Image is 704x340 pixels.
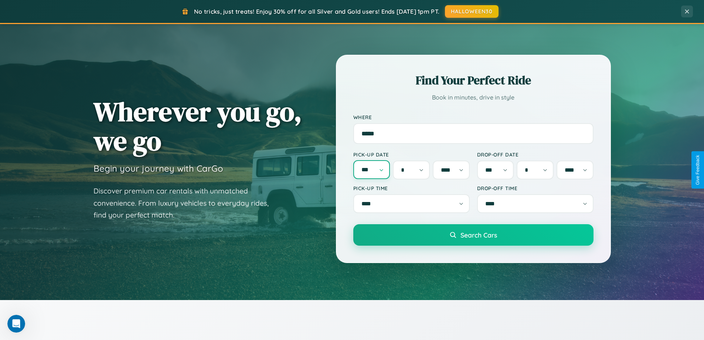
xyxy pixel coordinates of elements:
p: Discover premium car rentals with unmatched convenience. From luxury vehicles to everyday rides, ... [93,185,278,221]
h1: Wherever you go, we go [93,97,302,155]
button: Search Cars [353,224,594,246]
label: Pick-up Date [353,151,470,158]
label: Drop-off Time [477,185,594,191]
label: Pick-up Time [353,185,470,191]
p: Book in minutes, drive in style [353,92,594,103]
h2: Find Your Perfect Ride [353,72,594,88]
span: No tricks, just treats! Enjoy 30% off for all Silver and Gold users! Ends [DATE] 1pm PT. [194,8,439,15]
label: Drop-off Date [477,151,594,158]
h3: Begin your journey with CarGo [93,163,223,174]
div: Give Feedback [695,155,700,185]
iframe: Intercom live chat [7,315,25,333]
button: HALLOWEEN30 [445,5,499,18]
label: Where [353,114,594,120]
span: Search Cars [460,231,497,239]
